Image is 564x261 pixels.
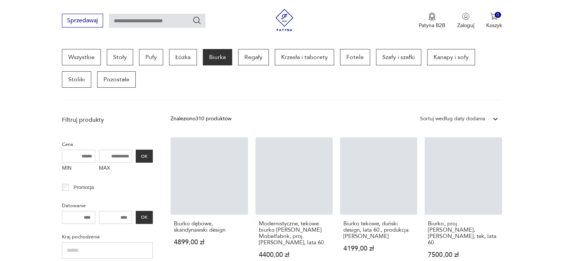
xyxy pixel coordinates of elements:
[273,9,296,31] img: Patyna - sklep z meblami i dekoracjami vintage
[343,245,414,252] p: 4199,00 zł
[62,233,153,241] p: Kraj pochodzenia
[136,150,153,163] button: OK
[428,221,498,246] h3: Biurko, proj. [PERSON_NAME], [PERSON_NAME], tek, lata 60.
[419,13,445,29] button: Patyna B2B
[457,22,474,29] p: Zaloguj
[428,13,436,21] img: Ikona medalu
[139,49,163,65] a: Pufy
[62,71,91,88] a: Stoliki
[376,49,421,65] a: Szafy i szafki
[62,140,153,149] p: Cena
[203,49,232,65] a: Biurka
[420,115,485,123] div: Sortuj według daty dodania
[174,221,244,233] h3: Biurko dębowe, skandynawski design
[486,22,502,29] p: Koszyk
[169,49,197,65] a: Łóżka
[238,49,269,65] a: Regały
[495,12,501,18] div: 0
[427,49,475,65] a: Kanapy i sofy
[107,49,133,65] a: Stoły
[62,49,101,65] a: Wszystkie
[174,239,244,245] p: 4899,00 zł
[419,22,445,29] p: Patyna B2B
[62,163,95,174] label: MIN
[171,115,231,123] div: Znaleziono 310 produktów
[97,71,136,88] a: Pozostałe
[62,19,103,24] a: Sprzedawaj
[275,49,334,65] a: Krzesła i taborety
[419,13,445,29] a: Ikona medaluPatyna B2B
[259,221,329,246] h3: Modernistyczne, tekowe biurko [PERSON_NAME] Mobelfabrik, proj. [PERSON_NAME], lata 60.
[62,14,103,27] button: Sprzedawaj
[486,13,502,29] button: 0Koszyk
[490,13,498,20] img: Ikona koszyka
[99,163,132,174] label: MAX
[62,202,153,210] p: Datowanie
[74,183,94,192] p: Promocja
[340,49,370,65] a: Fotele
[136,211,153,224] button: OK
[457,13,474,29] button: Zaloguj
[192,16,201,25] button: Szukaj
[462,13,469,20] img: Ikonka użytkownika
[62,116,153,124] p: Filtruj produkty
[428,252,498,258] p: 7500,00 zł
[343,221,414,239] h3: Biurko tekowe, duński design, lata 60., produkcja: [PERSON_NAME]
[259,252,329,258] p: 4400,00 zł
